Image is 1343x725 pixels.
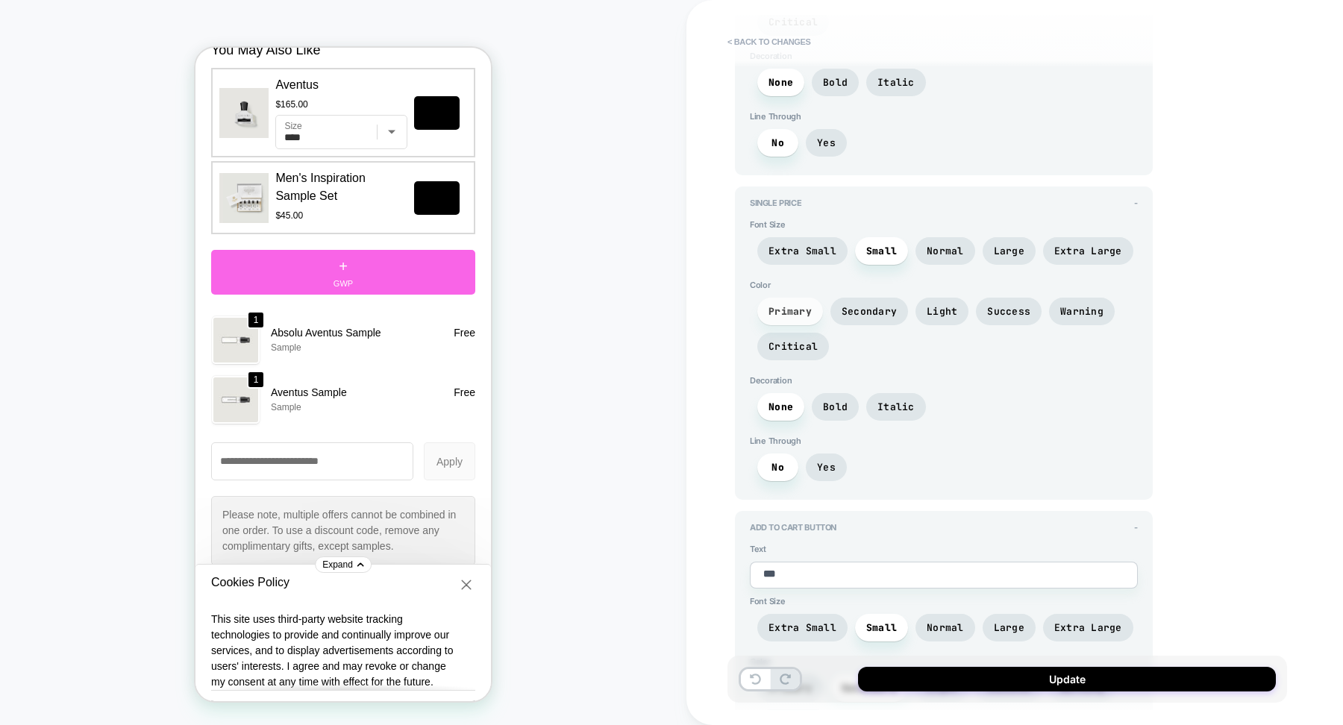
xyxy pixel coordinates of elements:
span: Normal [927,245,964,257]
span: Bold [823,401,848,413]
span: Line Through [750,436,1138,446]
span: Large [994,621,1024,634]
img: Absolu Aventus Sample [16,269,64,316]
span: ADD [232,60,251,70]
span: - [1134,522,1138,533]
span: No [771,136,784,149]
span: Bold [823,76,848,89]
span: Add to cart Button [750,522,836,533]
span: ADD [232,145,251,155]
p: Sample [75,353,248,366]
span: Decoration [750,51,1138,61]
span: Critical [768,340,818,353]
span: Success [987,305,1030,318]
img: aventus 1.7ml sample vial [16,328,64,376]
strong: Expand [127,512,157,522]
p: Aventus Sample [75,337,248,353]
span: Extra Small [768,245,836,257]
span: Extra Large [1054,245,1122,257]
span: Primary [768,305,812,318]
span: None [768,401,793,413]
span: Normal [927,621,964,634]
span: 1 [58,266,63,279]
h3: Cookies Policy [16,527,260,543]
span: Small [866,621,897,634]
span: Line Through [750,111,1138,122]
span: GWP [138,230,157,242]
span: Large [994,245,1024,257]
button: < Back to changes [720,30,818,54]
button: Close [262,528,280,546]
span: $165.00 [80,50,112,63]
span: Men's Inspiration Sample Set [80,124,169,154]
button: ADD [219,134,264,167]
span: 1 [58,325,63,339]
span: Font Size [750,219,1138,230]
span: Text [750,544,1138,554]
span: No [771,461,784,474]
span: Small [866,245,897,257]
button: ADD [219,48,264,82]
span: Font Size [750,596,1138,606]
span: Color [750,280,1138,290]
span: Italic [877,76,915,89]
p: Absolu Aventus Sample [75,277,248,293]
span: Italic [877,401,915,413]
span: Secondary [842,305,897,318]
span: Please note, multiple offers cannot be combined in one order. To use a discount code, remove any ... [27,461,260,504]
span: Decoration [750,375,1138,386]
span: Critical [768,16,818,28]
span: Single Price [750,198,801,208]
p: Sample [75,293,248,307]
p: This site uses third-party website tracking technologies to provide and continually improve our s... [16,564,260,642]
span: Extra Small [768,621,836,634]
span: Yes [817,136,836,149]
span: Light [927,305,957,318]
span: Aventus [80,31,123,43]
span: Free [258,337,280,353]
span: - [1134,198,1138,208]
span: Free [258,277,280,293]
span: Yes [817,461,836,474]
span: None [768,76,793,89]
span: Warning [1060,305,1103,318]
button: Update [858,667,1276,691]
button: Expand [119,509,176,525]
span: Extra Large [1054,621,1122,634]
span: $45.00 [80,161,107,175]
span: + [143,207,152,230]
section: Shopping cart [16,263,280,379]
